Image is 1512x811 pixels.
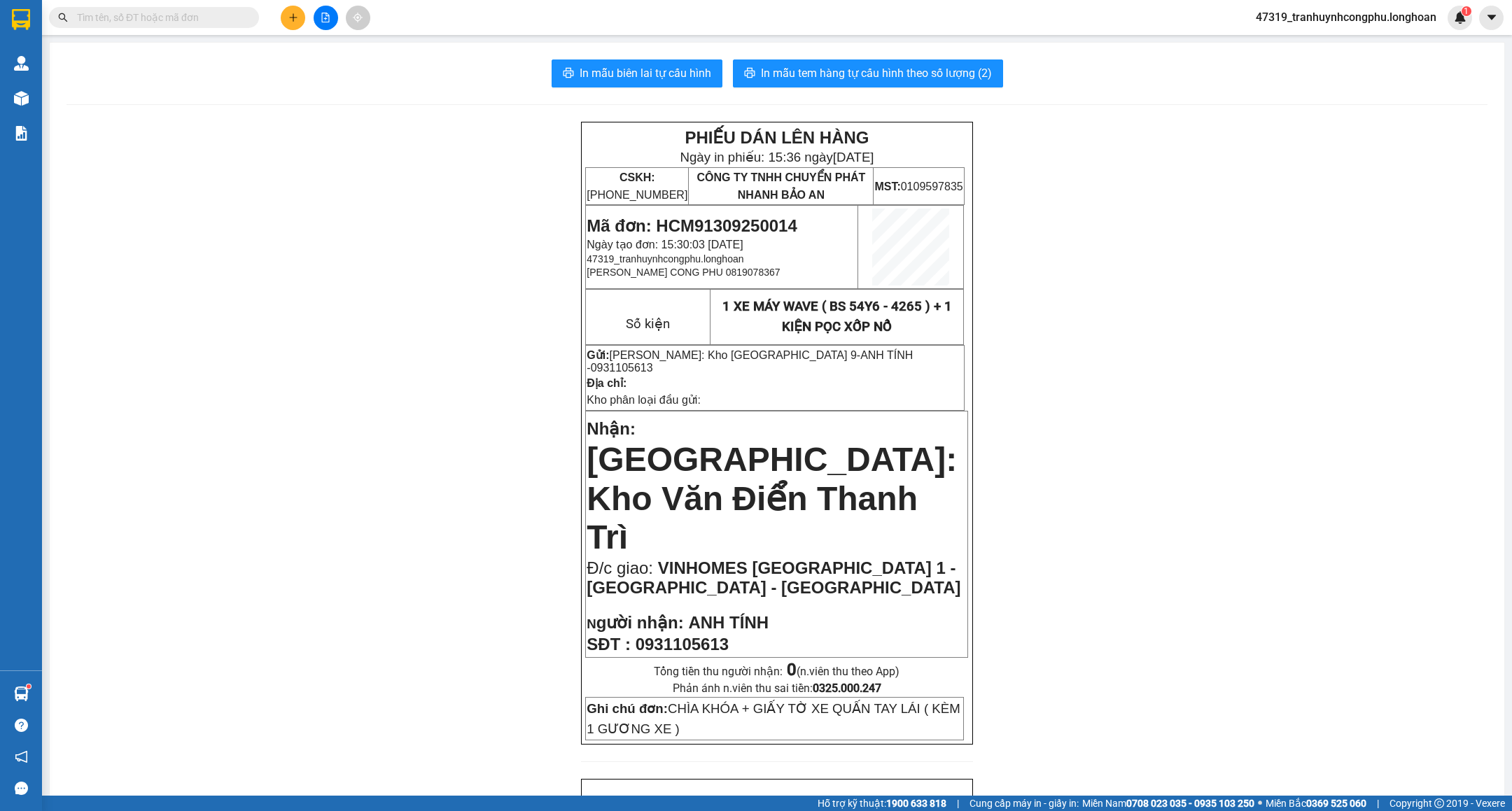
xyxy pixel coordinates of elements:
[587,701,960,736] span: CHÌA KHÓA + GIẤY TỜ XE QUẤN TAY LÁI ( KÈM 1 GƯƠNG XE )
[610,349,857,361] span: [PERSON_NAME]: Kho [GEOGRAPHIC_DATA] 9
[587,616,683,631] strong: N
[552,59,722,87] button: printerIn mẫu biên lai tự cấu hình
[281,6,305,30] button: plus
[591,362,653,374] span: 0931105613
[58,13,68,22] span: search
[1258,801,1262,806] span: ⚪️
[1479,6,1504,30] button: caret-down
[587,349,913,374] span: -
[15,719,28,732] span: question-circle
[688,613,769,632] span: ANH TÍNH
[1462,6,1471,16] sup: 1
[587,216,797,235] span: Mã đơn: HCM91309250014
[27,684,31,689] sup: 1
[587,171,687,201] span: [PHONE_NUMBER]
[733,59,1003,87] button: printerIn mẫu tem hàng tự cấu hình theo số lượng (2)
[587,377,626,389] strong: Địa chỉ:
[587,349,913,374] span: ANH TÍNH -
[626,316,670,332] span: Số kiện
[787,660,797,679] strong: 0
[563,67,574,80] span: printer
[744,67,755,80] span: printer
[587,558,960,597] span: VINHOMES [GEOGRAPHIC_DATA] 1 - [GEOGRAPHIC_DATA] - [GEOGRAPHIC_DATA]
[587,394,701,406] span: Kho phân loại đầu gửi:
[787,665,899,678] span: (n.viên thu theo App)
[696,171,865,201] span: CÔNG TY TNHH CHUYỂN PHÁT NHANH BẢO AN
[654,665,899,678] span: Tổng tiền thu người nhận:
[14,686,29,701] img: warehouse-icon
[1266,796,1366,811] span: Miền Bắc
[587,349,609,361] strong: Gửi:
[587,419,636,438] span: Nhận:
[587,701,668,716] strong: Ghi chú đơn:
[587,253,743,265] span: 47319_tranhuynhcongphu.longhoan
[874,181,962,192] span: 0109597835
[596,613,684,632] span: gười nhận:
[761,64,992,82] span: In mẫu tem hàng tự cấu hình theo số lượng (2)
[14,56,29,71] img: warehouse-icon
[874,181,900,192] strong: MST:
[587,635,631,654] strong: SĐT :
[580,64,711,82] span: In mẫu biên lai tự cấu hình
[1464,6,1469,16] span: 1
[680,150,874,164] span: Ngày in phiếu: 15:36 ngày
[1306,798,1366,809] strong: 0369 525 060
[77,10,242,25] input: Tìm tên, số ĐT hoặc mã đơn
[886,798,946,809] strong: 1900 633 818
[1454,11,1466,24] img: icon-new-feature
[1082,796,1254,811] span: Miền Nam
[1377,796,1379,811] span: |
[636,635,729,654] span: 0931105613
[314,6,338,30] button: file-add
[353,13,363,22] span: aim
[813,682,881,695] strong: 0325.000.247
[15,782,28,795] span: message
[587,441,957,556] span: [GEOGRAPHIC_DATA]: Kho Văn Điển Thanh Trì
[957,796,959,811] span: |
[587,558,657,577] span: Đ/c giao:
[587,267,780,278] span: [PERSON_NAME] CONG PHU 0819078367
[1126,798,1254,809] strong: 0708 023 035 - 0935 103 250
[346,6,370,30] button: aim
[321,13,330,22] span: file-add
[587,239,743,251] span: Ngày tạo đơn: 15:30:03 [DATE]
[1485,11,1498,24] span: caret-down
[15,750,28,763] span: notification
[673,682,881,695] span: Phản ánh n.viên thu sai tiền:
[818,796,946,811] span: Hỗ trợ kỹ thuật:
[12,9,30,30] img: logo-vxr
[969,796,1079,811] span: Cung cấp máy in - giấy in:
[14,91,29,106] img: warehouse-icon
[685,128,869,147] strong: PHIẾU DÁN LÊN HÀNG
[722,299,952,334] span: 1 XE MÁY WAVE ( BS 54Y6 - 4265 ) + 1 KIỆN PỌC XỐP NỔ
[14,126,29,141] img: solution-icon
[1245,8,1448,26] span: 47319_tranhuynhcongphu.longhoan
[288,13,298,22] span: plus
[1434,798,1444,808] span: copyright
[619,171,655,183] strong: CSKH:
[833,150,874,164] span: [DATE]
